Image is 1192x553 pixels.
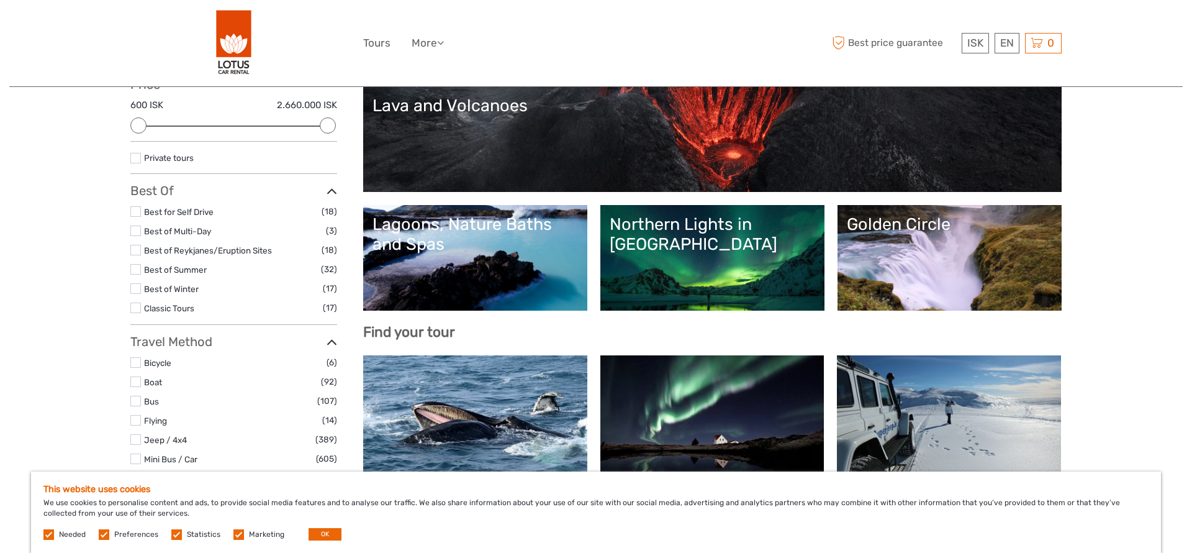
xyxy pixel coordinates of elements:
div: Lagoons, Nature Baths and Spas [372,214,578,255]
a: Classic Tours [144,303,194,313]
label: 2.660.000 ISK [277,99,337,112]
label: 600 ISK [130,99,163,112]
span: (163) [317,471,337,485]
div: Lava and Volcanoes [372,96,1052,116]
span: (32) [321,262,337,276]
a: Lava and Volcanoes [372,96,1052,183]
a: Bicycle [144,358,171,368]
span: (107) [317,394,337,408]
a: Best of Winter [144,284,199,294]
div: Northern Lights in [GEOGRAPHIC_DATA] [610,214,815,255]
a: Mini Bus / Car [144,454,197,464]
span: ISK [967,37,983,49]
button: Open LiveChat chat widget [143,19,158,34]
h5: This website uses cookies [43,484,1149,495]
a: Jeep / 4x4 [144,435,187,445]
span: (389) [315,432,337,447]
b: Find your tour [363,324,455,340]
a: Best of Summer [144,265,207,275]
span: (17) [323,301,337,315]
label: Statistics [187,529,220,540]
div: EN [995,33,1019,53]
span: (92) [321,375,337,389]
a: Northern Lights in [GEOGRAPHIC_DATA] [610,214,815,301]
h3: Best Of [130,183,337,198]
span: (605) [316,452,337,466]
a: Best for Self Drive [144,207,214,217]
a: Best of Multi-Day [144,226,211,236]
div: Golden Circle [847,214,1052,234]
a: Private tours [144,153,194,163]
a: Flying [144,416,167,426]
a: Best of Reykjanes/Eruption Sites [144,245,272,255]
span: Best price guarantee [829,33,959,53]
button: OK [309,528,341,541]
div: We use cookies to personalise content and ads, to provide social media features and to analyse ou... [31,472,1161,553]
h3: Travel Method [130,334,337,349]
span: (18) [322,204,337,219]
span: (6) [327,355,337,370]
a: Lagoons, Nature Baths and Spas [372,214,578,301]
span: (3) [326,224,337,238]
a: Bus [144,396,159,406]
span: (18) [322,243,337,257]
label: Preferences [114,529,158,540]
label: Marketing [249,529,284,540]
a: Tours [363,34,391,52]
a: Boat [144,377,162,387]
span: (17) [323,281,337,296]
a: Golden Circle [847,214,1052,301]
img: 443-e2bd2384-01f0-477a-b1bf-f993e7f52e7d_logo_big.png [216,9,252,77]
span: 0 [1045,37,1056,49]
span: (14) [322,413,337,427]
p: We're away right now. Please check back later! [17,22,140,32]
a: More [412,34,444,52]
label: Needed [59,529,86,540]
